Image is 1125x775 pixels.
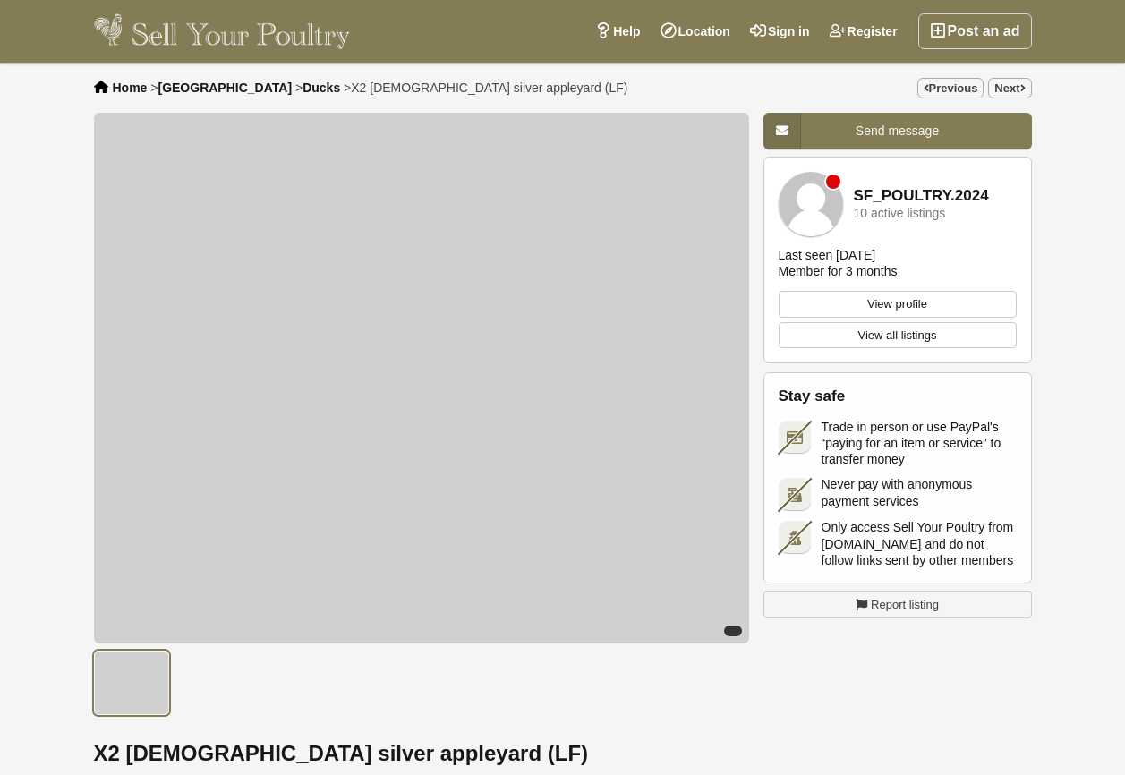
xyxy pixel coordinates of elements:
a: Report listing [763,591,1032,619]
img: SF_POULTRY.2024 [779,172,843,236]
a: Send message [763,113,1032,149]
a: Ducks [303,81,340,95]
span: Send message [856,123,939,138]
a: Sign in [740,13,820,49]
span: X2 [DEMOGRAPHIC_DATA] silver appleyard (LF) [351,81,627,95]
a: SF_POULTRY.2024 [854,188,989,205]
img: X2 female silver appleyard (LF) - 1 [94,651,170,715]
a: Location [651,13,740,49]
img: Sell Your Poultry [94,13,351,49]
div: Last seen [DATE] [779,247,876,263]
span: Only access Sell Your Poultry from [DOMAIN_NAME] and do not follow links sent by other members [822,519,1017,568]
span: Trade in person or use PayPal's “paying for an item or service” to transfer money [822,419,1017,468]
a: Next [988,78,1031,98]
a: [GEOGRAPHIC_DATA] [158,81,292,95]
li: > [295,81,340,95]
div: Member for 3 months [779,263,898,279]
a: Help [585,13,650,49]
li: > [344,81,627,95]
h2: Stay safe [779,387,1017,405]
span: Report listing [871,596,939,614]
a: Home [113,81,148,95]
div: Member is offline [826,175,840,189]
h1: X2 [DEMOGRAPHIC_DATA] silver appleyard (LF) [94,742,749,765]
div: 10 active listings [854,207,946,220]
a: Post an ad [918,13,1032,49]
a: Previous [917,78,984,98]
li: > [150,81,292,95]
a: View profile [779,291,1017,318]
img: X2 female silver appleyard (LF) - 1/1 [94,113,749,643]
span: Never pay with anonymous payment services [822,476,1017,508]
a: View all listings [779,322,1017,349]
a: Register [820,13,908,49]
